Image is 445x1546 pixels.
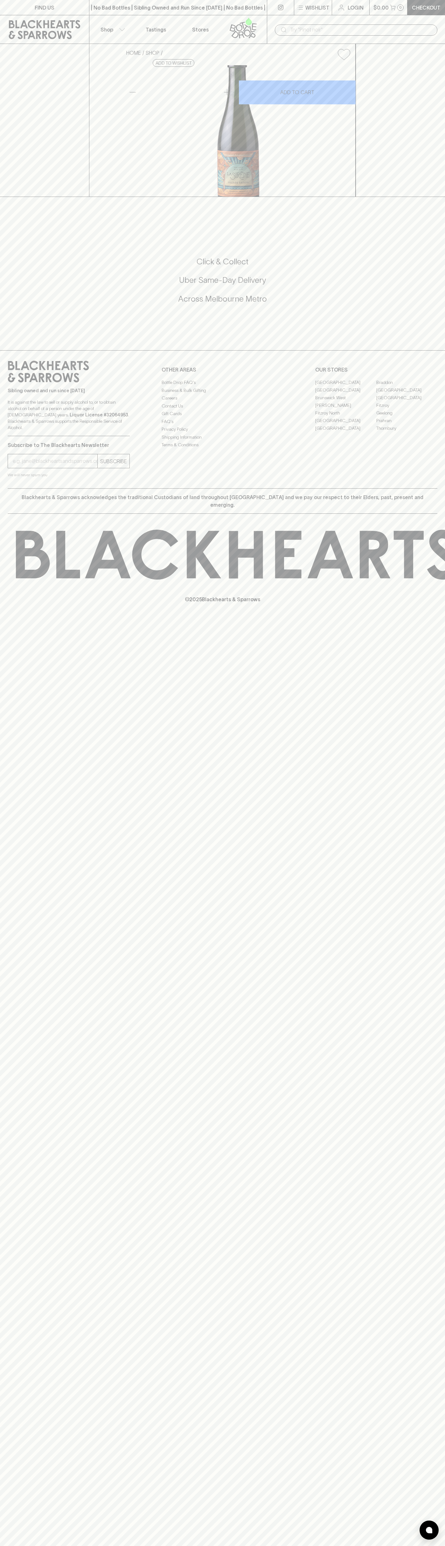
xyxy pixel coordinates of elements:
a: Careers [162,394,284,402]
a: Contact Us [162,402,284,410]
a: Prahran [376,417,437,424]
p: Subscribe to The Blackhearts Newsletter [8,441,130,449]
h5: Across Melbourne Metro [8,294,437,304]
p: Stores [192,26,209,33]
p: Tastings [146,26,166,33]
a: Privacy Policy [162,426,284,433]
button: Add to wishlist [335,46,353,63]
a: [GEOGRAPHIC_DATA] [376,386,437,394]
a: Fitzroy [376,401,437,409]
a: Fitzroy North [315,409,376,417]
a: [GEOGRAPHIC_DATA] [315,424,376,432]
p: Shop [101,26,113,33]
a: Gift Cards [162,410,284,418]
a: Geelong [376,409,437,417]
a: [PERSON_NAME] [315,401,376,409]
button: SUBSCRIBE [98,454,129,468]
a: Bottle Drop FAQ's [162,379,284,386]
p: Blackhearts & Sparrows acknowledges the traditional Custodians of land throughout [GEOGRAPHIC_DAT... [12,493,433,509]
p: SUBSCRIBE [100,457,127,465]
strong: Liquor License #32064953 [70,412,128,417]
p: 0 [399,6,402,9]
p: Login [348,4,364,11]
input: Try "Pinot noir" [290,25,432,35]
a: Braddon [376,379,437,386]
a: [GEOGRAPHIC_DATA] [315,417,376,424]
p: OUR STORES [315,366,437,373]
a: SHOP [146,50,159,56]
a: Thornbury [376,424,437,432]
a: Shipping Information [162,433,284,441]
a: Tastings [134,15,178,44]
a: HOME [126,50,141,56]
p: Checkout [412,4,441,11]
img: 40754.png [121,65,355,197]
a: Stores [178,15,223,44]
p: Sibling owned and run since [DATE] [8,387,130,394]
button: ADD TO CART [239,80,356,104]
p: It is against the law to sell or supply alcohol to, or to obtain alcohol on behalf of a person un... [8,399,130,431]
p: We will never spam you [8,472,130,478]
img: bubble-icon [426,1527,432,1533]
h5: Uber Same-Day Delivery [8,275,437,285]
a: Terms & Conditions [162,441,284,449]
a: [GEOGRAPHIC_DATA] [376,394,437,401]
a: [GEOGRAPHIC_DATA] [315,379,376,386]
p: ADD TO CART [280,88,314,96]
p: Wishlist [305,4,330,11]
input: e.g. jane@blackheartsandsparrows.com.au [13,456,97,466]
h5: Click & Collect [8,256,437,267]
button: Add to wishlist [153,59,194,67]
a: Brunswick West [315,394,376,401]
p: OTHER AREAS [162,366,284,373]
p: $0.00 [373,4,389,11]
a: Business & Bulk Gifting [162,386,284,394]
button: Shop [89,15,134,44]
a: FAQ's [162,418,284,425]
div: Call to action block [8,231,437,338]
a: [GEOGRAPHIC_DATA] [315,386,376,394]
p: FIND US [35,4,54,11]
